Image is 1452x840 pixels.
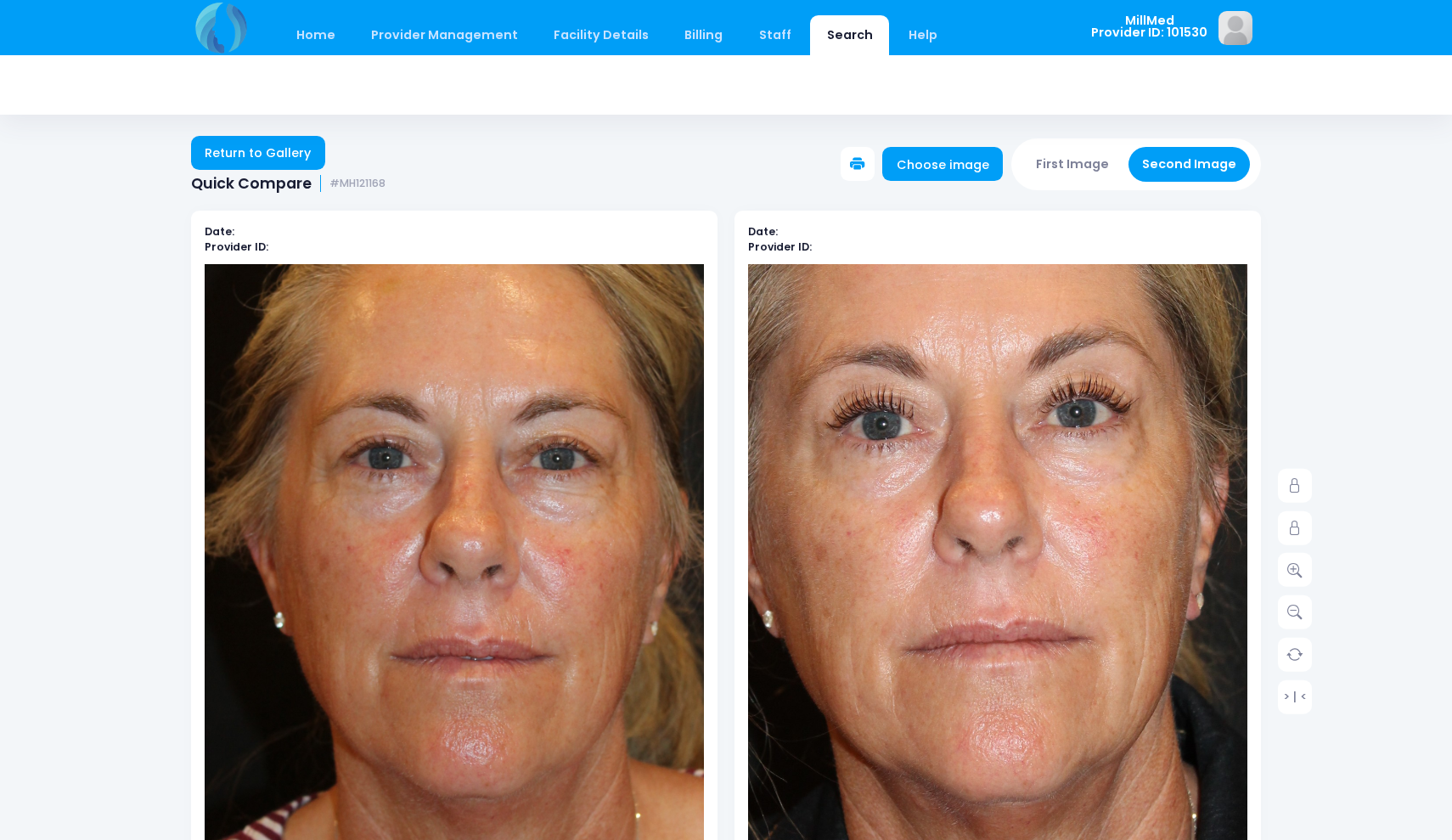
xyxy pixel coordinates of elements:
[205,224,234,239] b: Date:
[329,178,386,190] small: #MH121168
[1218,11,1252,45] img: image
[1022,147,1123,182] button: First Image
[1128,147,1251,182] button: Second Image
[205,240,268,254] b: Provider ID:
[354,15,534,55] a: Provider Management
[668,15,740,55] a: Billing
[748,224,778,239] b: Date:
[742,15,808,55] a: Staff
[810,15,889,55] a: Search
[892,15,954,55] a: Help
[882,147,1003,181] a: Choose image
[537,15,666,55] a: Facility Details
[279,15,352,55] a: Home
[191,175,312,193] span: Quick Compare
[1278,679,1312,713] a: > | <
[748,240,812,254] b: Provider ID:
[1091,14,1207,39] span: MillMed Provider ID: 101530
[191,136,325,170] a: Return to Gallery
